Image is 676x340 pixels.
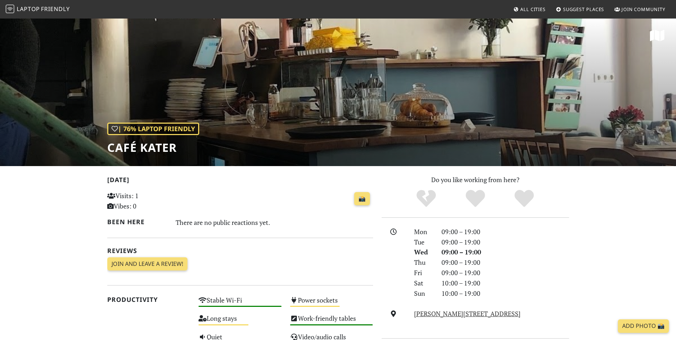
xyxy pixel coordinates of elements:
p: Visits: 1 Vibes: 0 [107,191,190,211]
span: Suggest Places [563,6,604,12]
span: Join Community [621,6,665,12]
h2: [DATE] [107,176,373,186]
div: Wed [410,247,437,257]
div: 10:00 – 19:00 [437,278,573,288]
div: Definitely! [500,189,549,208]
div: 09:00 – 19:00 [437,227,573,237]
p: Do you like working from here? [382,175,569,185]
a: [PERSON_NAME][STREET_ADDRESS] [414,309,521,318]
h2: Reviews [107,247,373,254]
div: No [402,189,451,208]
div: Thu [410,257,437,268]
span: Friendly [41,5,69,13]
div: There are no public reactions yet. [176,217,373,228]
div: 09:00 – 19:00 [437,247,573,257]
span: Laptop [17,5,40,13]
div: 09:00 – 19:00 [437,268,573,278]
div: Yes [451,189,500,208]
a: All Cities [510,3,548,16]
div: 09:00 – 19:00 [437,257,573,268]
h2: Been here [107,218,167,226]
h1: Café Kater [107,141,199,154]
h2: Productivity [107,296,190,303]
a: Suggest Places [553,3,607,16]
span: All Cities [520,6,546,12]
div: Sun [410,288,437,299]
div: Power sockets [286,294,377,313]
div: Long stays [194,313,286,331]
a: 📸 [354,192,370,206]
div: Stable Wi-Fi [194,294,286,313]
a: Join Community [612,3,668,16]
div: | 76% Laptop Friendly [107,123,199,135]
div: Fri [410,268,437,278]
div: Tue [410,237,437,247]
a: LaptopFriendly LaptopFriendly [6,3,70,16]
div: Sat [410,278,437,288]
div: 10:00 – 19:00 [437,288,573,299]
div: Work-friendly tables [286,313,377,331]
img: LaptopFriendly [6,5,14,13]
a: Add Photo 📸 [618,319,669,333]
div: Mon [410,227,437,237]
a: Join and leave a review! [107,257,187,271]
div: 09:00 – 19:00 [437,237,573,247]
